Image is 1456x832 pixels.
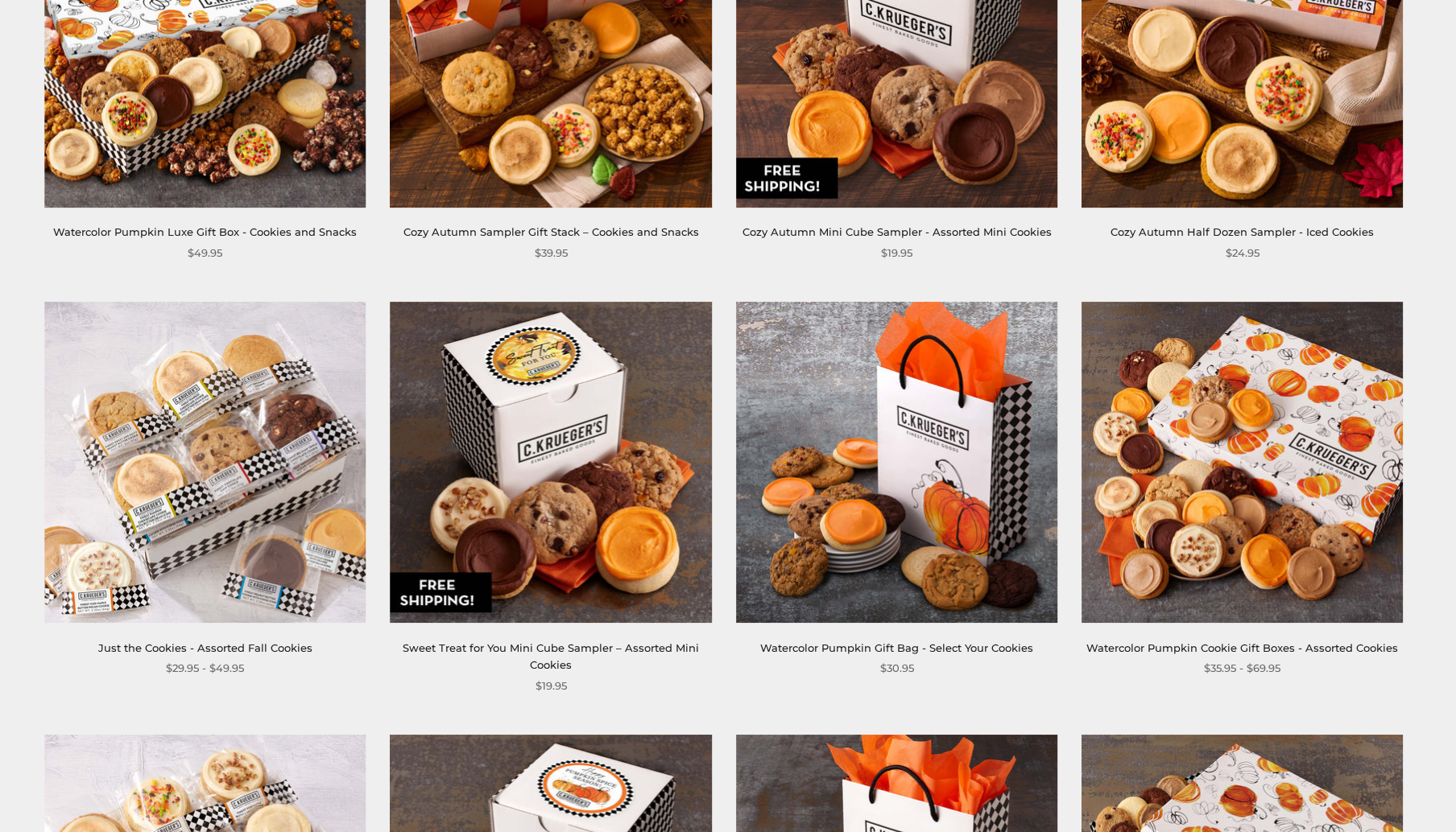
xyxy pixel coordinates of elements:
a: Just the Cookies - Assorted Fall Cookies [98,641,312,654]
a: Watercolor Pumpkin Luxe Gift Box - Cookies and Snacks [53,225,357,238]
img: Just the Cookies - Assorted Fall Cookies [44,302,366,623]
a: Cozy Autumn Half Dozen Sampler - Iced Cookies [1111,225,1375,238]
img: Sweet Treat for You Mini Cube Sampler – Assorted Mini Cookies [391,302,712,623]
span: $29.95 - $49.95 [166,660,244,677]
span: $39.95 [535,245,568,262]
img: Watercolor Pumpkin Gift Bag - Select Your Cookies [736,302,1057,623]
a: Cozy Autumn Mini Cube Sampler - Assorted Mini Cookies [742,225,1052,238]
a: Sweet Treat for You Mini Cube Sampler – Assorted Mini Cookies [403,641,699,671]
span: $35.95 - $69.95 [1205,660,1281,677]
iframe: Sign Up via Text for Offers [13,771,167,819]
span: $19.95 [881,245,912,262]
img: Watercolor Pumpkin Cookie Gift Boxes - Assorted Cookies [1082,302,1403,623]
a: Watercolor Pumpkin Cookie Gift Boxes - Assorted Cookies [1087,641,1399,654]
span: $19.95 [536,678,567,694]
span: $30.95 [880,660,914,677]
span: $24.95 [1226,245,1260,262]
a: Cozy Autumn Sampler Gift Stack – Cookies and Snacks [403,225,699,238]
span: $49.95 [188,245,222,262]
a: Watercolor Pumpkin Gift Bag - Select Your Cookies [760,641,1033,654]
